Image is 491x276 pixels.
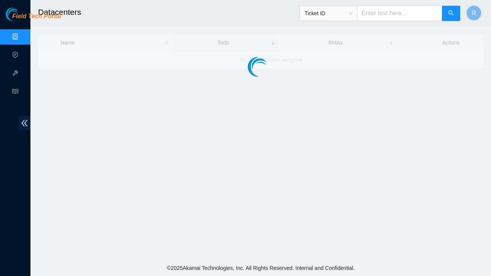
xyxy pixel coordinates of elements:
[448,10,454,17] span: search
[30,260,491,276] footer: © 2025 Akamai Technologies, Inc. All Rights Reserved. Internal and Confidential.
[12,13,61,20] span: Field Tech Portal
[304,8,352,19] span: Ticket ID
[12,85,18,100] span: read
[442,6,460,21] button: search
[6,14,61,24] a: Akamai TechnologiesField Tech Portal
[466,5,481,21] button: R
[6,8,38,21] img: Akamai Technologies
[19,116,30,130] span: double-left
[357,6,442,21] input: Enter text here...
[472,8,476,18] span: R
